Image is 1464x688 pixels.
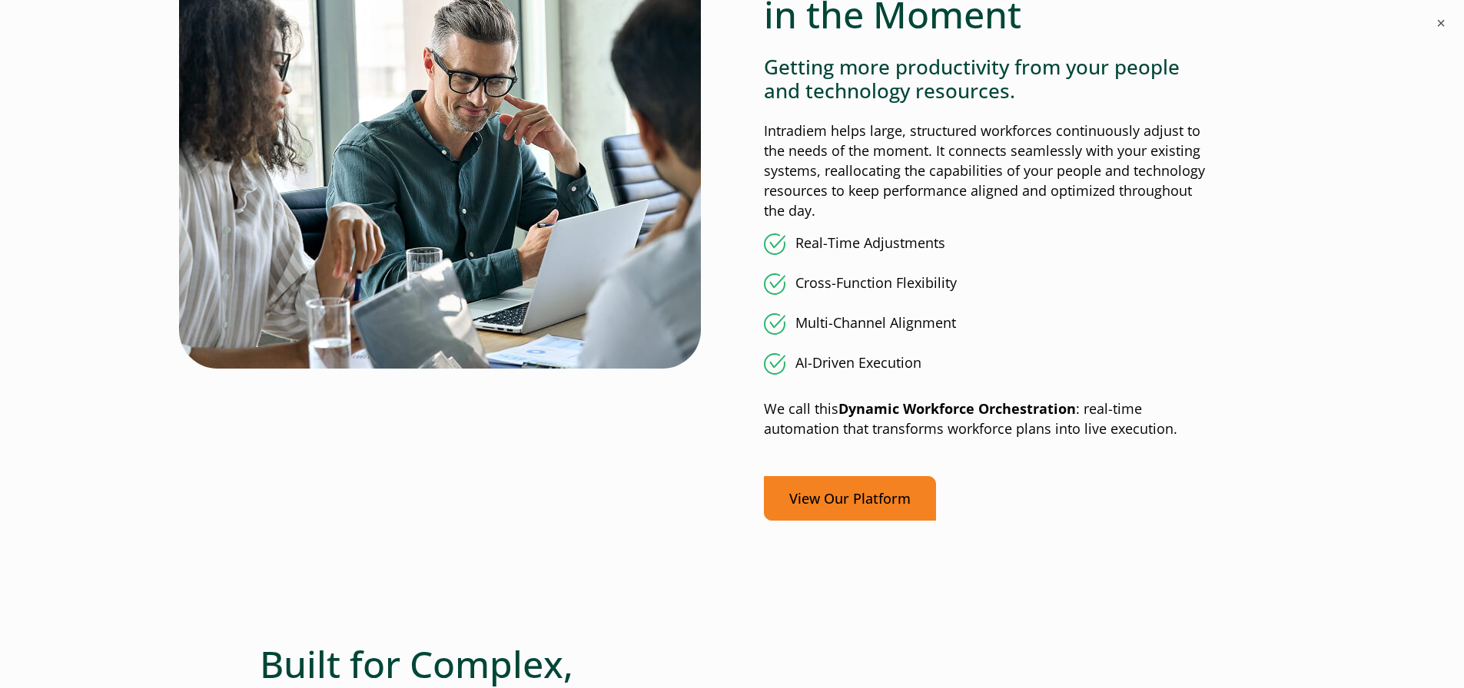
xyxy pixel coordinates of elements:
button: × [1433,15,1449,31]
a: View Our Platform [764,476,936,521]
li: Real-Time Adjustments [764,233,1205,255]
li: Multi-Channel Alignment [764,313,1205,335]
h4: Getting more productivity from your people and technology resources. [764,55,1205,103]
li: Cross-Function Flexibility [764,273,1205,295]
strong: Dynamic Workforce Orchestration [838,399,1076,418]
li: AI-Driven Execution [764,353,1205,375]
p: We call this : real-time automation that transforms workforce plans into live execution. [764,399,1205,439]
p: Intradiem helps large, structured workforces continuously adjust to the needs of the moment. It c... [764,121,1205,221]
